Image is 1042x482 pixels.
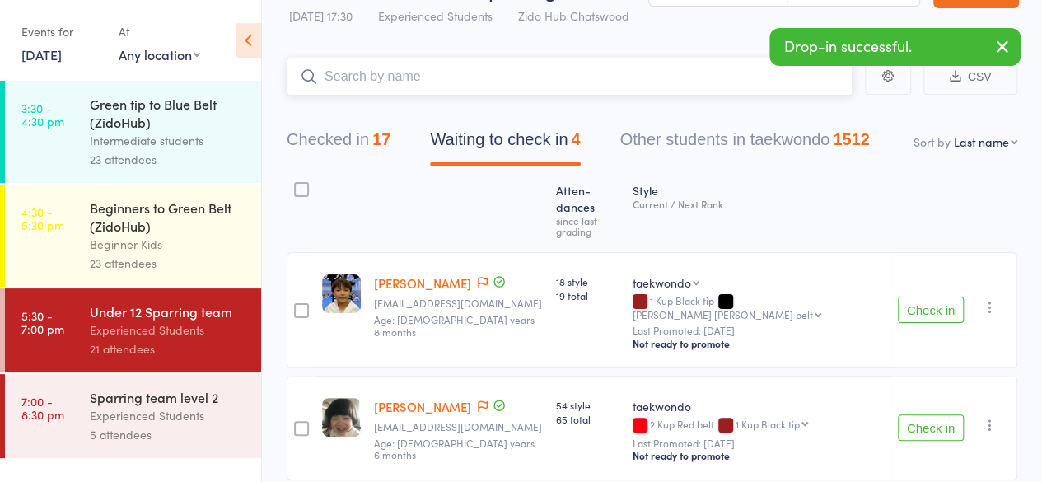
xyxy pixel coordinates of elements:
time: 7:00 - 8:30 pm [21,395,64,421]
div: 5 attendees [90,425,247,444]
button: Check in [898,414,964,441]
div: 1 Kup Black tip [633,295,885,320]
a: [DATE] [21,45,62,63]
img: image1665375183.png [322,274,361,313]
div: Beginner Kids [90,235,247,254]
span: Zido Hub Chatswood [518,7,629,24]
span: [DATE] 17:30 [289,7,353,24]
div: Experienced Students [90,321,247,339]
div: Style [626,174,891,245]
input: Search by name [287,58,853,96]
div: Sparring team level 2 [90,388,247,406]
span: Age: [DEMOGRAPHIC_DATA] years 8 months [374,312,535,338]
div: Not ready to promote [633,337,885,350]
div: Atten­dances [549,174,626,245]
div: [PERSON_NAME] [PERSON_NAME] belt [633,309,813,320]
div: 1 Kup Black tip [736,419,800,429]
div: 21 attendees [90,339,247,358]
div: 23 attendees [90,150,247,169]
span: 18 style [556,274,619,288]
span: 65 total [556,412,619,426]
div: taekwondo [633,398,885,414]
div: Beginners to Green Belt (ZidoHub) [90,199,247,235]
div: Last name [954,133,1009,150]
button: Other students in taekwondo1512 [620,122,870,166]
div: Experienced Students [90,406,247,425]
small: threepunch1@naver.com [374,297,543,309]
div: taekwondo [633,274,691,291]
span: 19 total [556,288,619,302]
div: since last grading [556,215,619,236]
div: Drop-in successful. [769,28,1021,66]
div: 23 attendees [90,254,247,273]
div: Current / Next Rank [633,199,885,209]
small: Last Promoted: [DATE] [633,325,885,336]
button: CSV [923,59,1017,95]
button: Waiting to check in4 [430,122,580,166]
button: Check in [898,297,964,323]
div: 4 [571,130,580,148]
a: 3:30 -4:30 pmGreen tip to Blue Belt (ZidoHub)Intermediate students23 attendees [5,81,261,183]
a: 7:00 -8:30 pmSparring team level 2Experienced Students5 attendees [5,374,261,458]
a: [PERSON_NAME] [374,398,471,415]
div: Intermediate students [90,131,247,150]
div: Events for [21,18,102,45]
span: Experienced Students [378,7,493,24]
time: 3:30 - 4:30 pm [21,101,64,128]
time: 4:30 - 5:30 pm [21,205,64,232]
time: 5:30 - 7:00 pm [21,309,64,335]
a: 4:30 -5:30 pmBeginners to Green Belt (ZidoHub)Beginner Kids23 attendees [5,185,261,287]
label: Sort by [914,133,951,150]
button: Checked in17 [287,122,390,166]
div: 17 [372,130,390,148]
a: [PERSON_NAME] [374,274,471,292]
div: Any location [119,45,200,63]
div: 1512 [833,130,870,148]
div: Not ready to promote [633,449,885,462]
small: jena1212@naver.com [374,421,543,433]
img: image1633878099.png [322,398,361,437]
div: At [119,18,200,45]
a: 5:30 -7:00 pmUnder 12 Sparring teamExperienced Students21 attendees [5,288,261,372]
div: 2 Kup Red belt [633,419,885,433]
span: Age: [DEMOGRAPHIC_DATA] years 6 months [374,436,535,461]
span: 54 style [556,398,619,412]
div: Under 12 Sparring team [90,302,247,321]
small: Last Promoted: [DATE] [633,438,885,449]
div: Green tip to Blue Belt (ZidoHub) [90,95,247,131]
